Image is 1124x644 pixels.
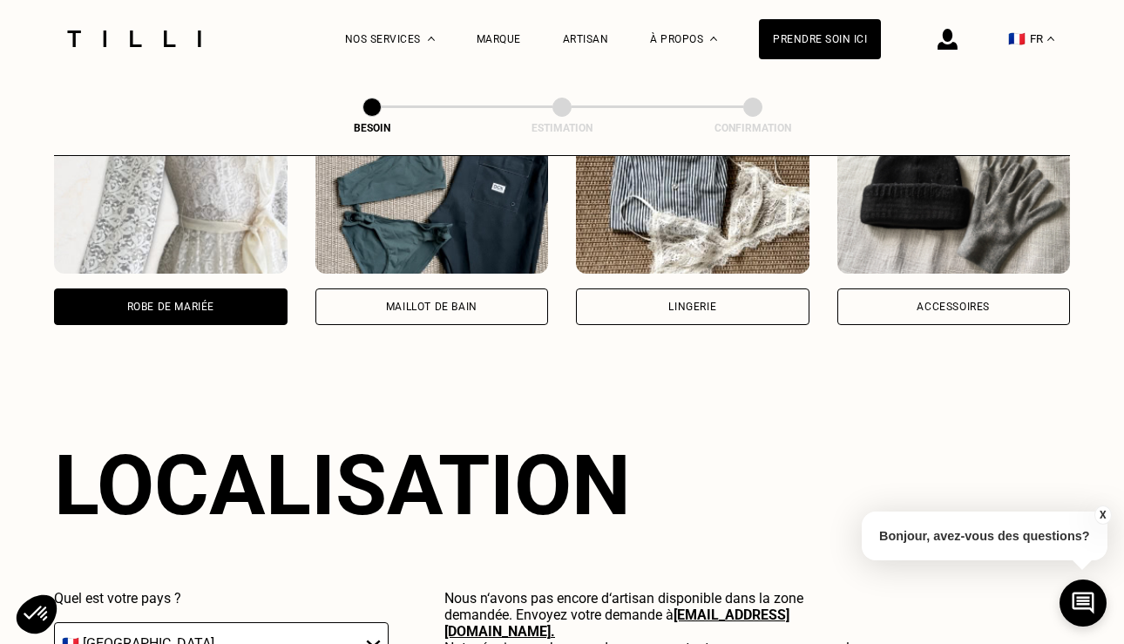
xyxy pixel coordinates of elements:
img: Tilli retouche votre Lingerie [576,117,809,274]
img: Menu déroulant à propos [710,37,717,41]
div: Besoin [285,122,459,134]
img: Tilli retouche votre Maillot de bain [315,117,549,274]
img: icône connexion [938,29,958,50]
img: menu déroulant [1047,37,1054,41]
a: Marque [477,33,521,45]
div: Maillot de bain [386,302,477,312]
img: Tilli retouche votre Robe de mariée [54,117,288,274]
a: Artisan [563,33,609,45]
img: Logo du service de couturière Tilli [61,31,207,47]
div: Accessoires [917,302,990,312]
div: Confirmation [666,122,840,134]
span: 🇫🇷 [1008,31,1026,47]
div: Estimation [475,122,649,134]
div: Localisation [54,437,860,534]
img: Tilli retouche votre Accessoires [837,117,1071,274]
p: Quel est votre pays ? [54,590,389,607]
p: Bonjour, avez-vous des questions? [862,512,1107,560]
img: Menu déroulant [428,37,435,41]
button: X [1094,505,1111,525]
a: [EMAIL_ADDRESS][DOMAIN_NAME]. [444,607,789,640]
a: Prendre soin ici [759,19,881,59]
div: Lingerie [668,302,716,312]
div: Robe de mariée [127,302,214,312]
